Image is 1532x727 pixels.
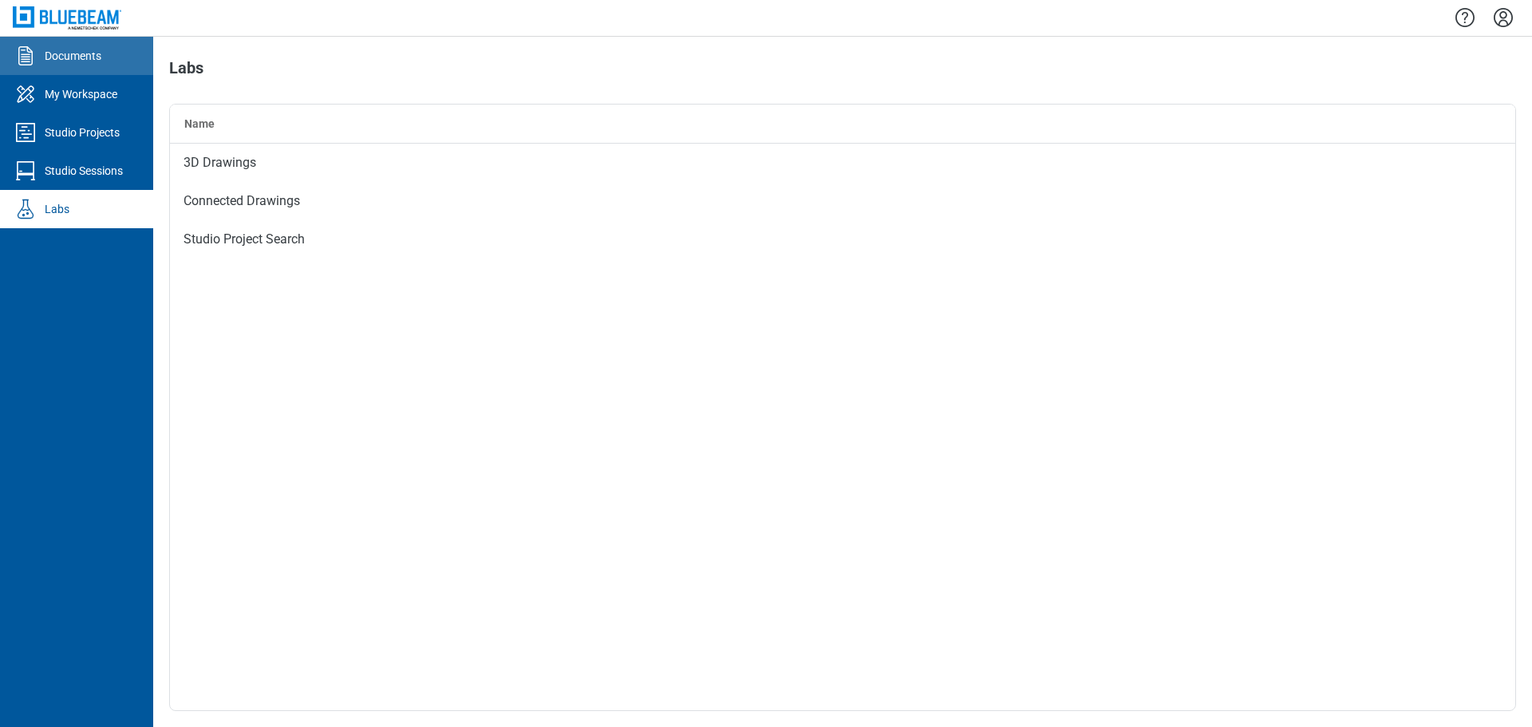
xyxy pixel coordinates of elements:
[13,43,38,69] svg: Documents
[13,120,38,145] svg: Studio Projects
[13,6,121,30] img: Bluebeam, Inc.
[170,144,1515,182] div: 3D Drawings
[184,117,215,130] span: Name
[45,201,69,217] div: Labs
[13,81,38,107] svg: My Workspace
[170,220,1515,259] div: Studio Project Search
[45,163,123,179] div: Studio Sessions
[13,158,38,184] svg: Studio Sessions
[13,196,38,222] svg: Labs
[170,182,1515,220] div: Connected Drawings
[169,59,203,85] h1: Labs
[1491,4,1516,31] button: Settings
[45,124,120,140] div: Studio Projects
[45,48,101,64] div: Documents
[45,86,117,102] div: My Workspace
